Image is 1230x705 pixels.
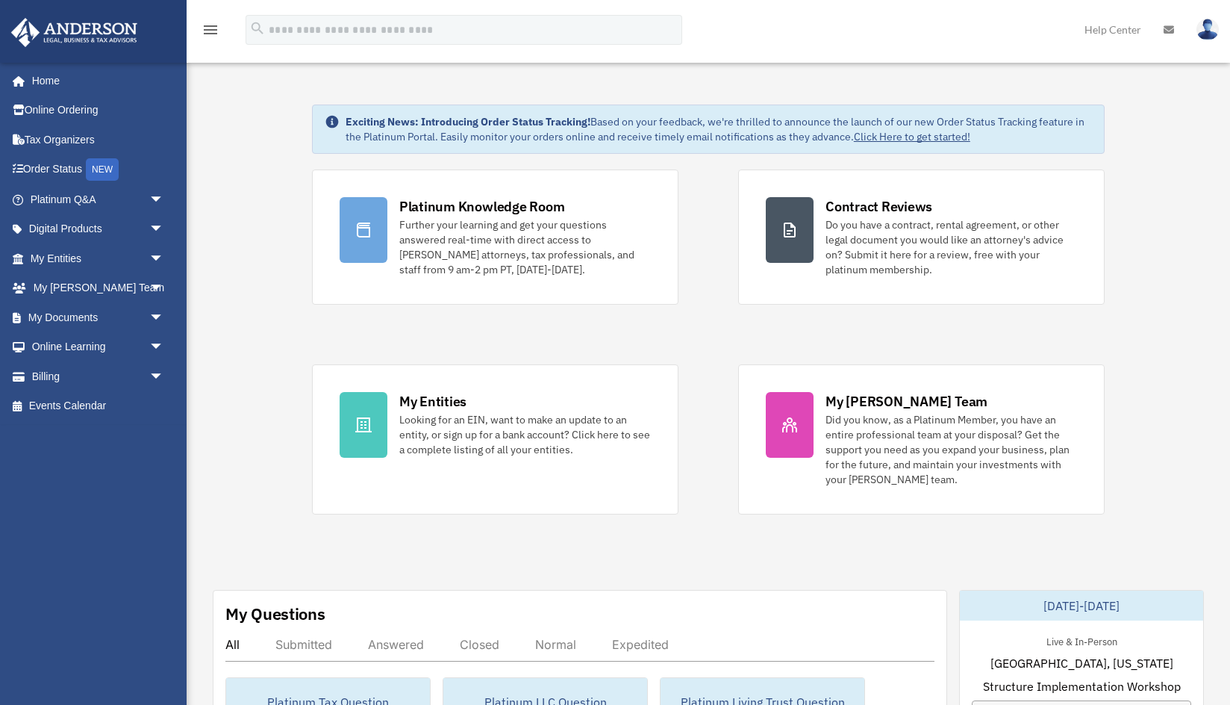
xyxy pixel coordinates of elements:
div: Closed [460,637,499,652]
a: Digital Productsarrow_drop_down [10,214,187,244]
span: arrow_drop_down [149,273,179,304]
a: My Entitiesarrow_drop_down [10,243,187,273]
div: Answered [368,637,424,652]
a: Events Calendar [10,391,187,421]
a: My Entities Looking for an EIN, want to make an update to an entity, or sign up for a bank accoun... [312,364,678,515]
img: User Pic [1196,19,1219,40]
div: My [PERSON_NAME] Team [825,392,987,411]
a: Platinum Q&Aarrow_drop_down [10,184,187,214]
a: Online Ordering [10,96,187,125]
a: Contract Reviews Do you have a contract, rental agreement, or other legal document you would like... [738,170,1105,305]
span: [GEOGRAPHIC_DATA], [US_STATE] [990,654,1173,672]
a: Online Learningarrow_drop_down [10,332,187,362]
img: Anderson Advisors Platinum Portal [7,18,142,47]
span: Structure Implementation Workshop [983,677,1181,695]
a: Click Here to get started! [854,130,970,143]
div: My Entities [399,392,466,411]
div: Platinum Knowledge Room [399,197,565,216]
a: My [PERSON_NAME] Team Did you know, as a Platinum Member, you have an entire professional team at... [738,364,1105,515]
span: arrow_drop_down [149,361,179,392]
div: All [225,637,240,652]
div: Looking for an EIN, want to make an update to an entity, or sign up for a bank account? Click her... [399,412,651,457]
a: Home [10,66,179,96]
div: Did you know, as a Platinum Member, you have an entire professional team at your disposal? Get th... [825,412,1077,487]
a: Billingarrow_drop_down [10,361,187,391]
div: Expedited [612,637,669,652]
span: arrow_drop_down [149,302,179,333]
span: arrow_drop_down [149,332,179,363]
div: [DATE]-[DATE] [960,591,1203,621]
i: search [249,20,266,37]
div: Based on your feedback, we're thrilled to announce the launch of our new Order Status Tracking fe... [346,114,1092,144]
a: My Documentsarrow_drop_down [10,302,187,332]
span: arrow_drop_down [149,214,179,245]
div: Normal [535,637,576,652]
div: Do you have a contract, rental agreement, or other legal document you would like an attorney's ad... [825,217,1077,277]
div: NEW [86,158,119,181]
div: Live & In-Person [1034,633,1129,648]
a: Platinum Knowledge Room Further your learning and get your questions answered real-time with dire... [312,170,678,305]
a: My [PERSON_NAME] Teamarrow_drop_down [10,273,187,303]
span: arrow_drop_down [149,184,179,215]
div: Further your learning and get your questions answered real-time with direct access to [PERSON_NAM... [399,217,651,277]
a: Tax Organizers [10,125,187,155]
div: My Questions [225,603,325,625]
strong: Exciting News: Introducing Order Status Tracking! [346,115,590,128]
div: Contract Reviews [825,197,932,216]
div: Submitted [275,637,332,652]
a: Order StatusNEW [10,155,187,185]
span: arrow_drop_down [149,243,179,274]
a: menu [202,26,219,39]
i: menu [202,21,219,39]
